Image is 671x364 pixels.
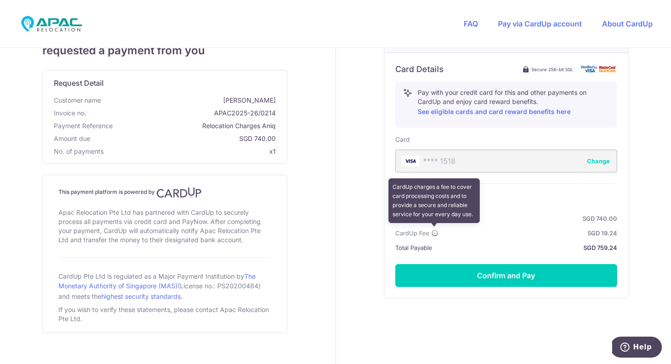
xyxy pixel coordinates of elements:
[418,88,609,117] p: Pay with your credit card for this and other payments on CardUp and enjoy card reward benefits.
[54,134,90,143] span: Amount due
[94,134,276,143] span: SGD 740.00
[90,109,276,118] span: APAC2025-26/0214
[447,213,617,224] strong: SGD 740.00
[54,78,104,88] span: translation missing: en.request_detail
[464,19,478,28] a: FAQ
[105,96,276,105] span: [PERSON_NAME]
[58,187,271,198] h4: This payment platform is powered by
[442,228,617,239] strong: SGD 19.24
[116,121,276,130] span: Relocation Charges Aniq
[54,122,113,130] span: translation missing: en.payment_reference
[395,228,430,239] span: CardUp Fee
[54,109,86,118] span: Invoice no.
[58,206,271,246] div: Apac Relocation Pte Ltd has partnered with CardUp to securely process all payments via credit car...
[395,64,444,75] h6: Card Details
[388,178,480,223] div: CardUp charges a fee to cover card processing costs and to provide a secure and reliable service ...
[418,108,571,115] a: See eligible cards and card reward benefits here
[54,96,101,105] span: Customer name
[101,292,181,300] a: highest security standards
[581,65,617,73] img: card secure
[58,269,271,303] div: CardUp Pte Ltd is regulated as a Major Payment Institution by (License no.: PS20200484) and meets...
[395,135,410,144] label: Card
[395,195,617,206] h6: Summary
[395,242,432,253] span: Total Payable
[58,272,256,290] a: The Monetary Authority of Singapore (MAS)
[531,66,573,73] span: Secure 256-bit SSL
[612,337,662,359] iframe: Opens a widget where you can find more information
[587,156,610,166] button: Change
[395,264,617,287] button: Confirm and Pay
[157,187,201,198] img: CardUp
[54,147,104,156] span: No. of payments
[42,42,287,59] span: requested a payment from you
[58,303,271,325] div: If you wish to verify these statements, please contact Apac Relocation Pte Ltd.
[436,242,617,253] strong: SGD 759.24
[602,19,653,28] a: About CardUp
[269,147,276,155] span: x1
[498,19,582,28] a: Pay via CardUp account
